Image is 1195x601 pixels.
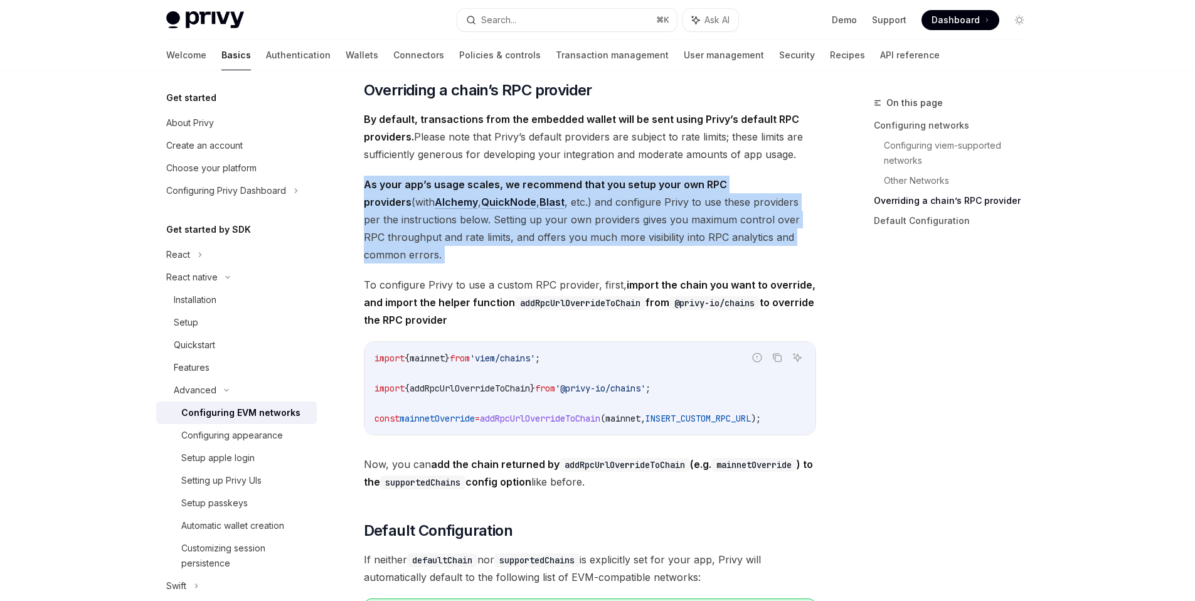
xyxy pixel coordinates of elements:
code: mainnetOverride [711,458,797,472]
div: Setup passkeys [181,496,248,511]
div: Search... [481,13,516,28]
div: Features [174,360,210,375]
strong: As your app’s usage scales, we recommend that you setup your own RPC providers [364,178,727,208]
div: About Privy [166,115,214,130]
a: Customizing session persistence [156,537,317,575]
strong: add the chain returned by (e.g. ) to the config option [364,458,813,488]
code: addRpcUrlOverrideToChain [560,458,690,472]
span: Ask AI [704,14,730,26]
a: Automatic wallet creation [156,514,317,537]
a: Other Networks [884,171,1039,191]
a: Default Configuration [874,211,1039,231]
span: { [405,353,410,364]
span: mainnet [410,353,445,364]
a: User management [684,40,764,70]
span: INSERT_CUSTOM_RPC_URL [645,413,751,424]
a: QuickNode [481,196,536,209]
span: Please note that Privy’s default providers are subject to rate limits; these limits are sufficien... [364,110,816,163]
div: Swift [166,578,186,593]
span: from [450,353,470,364]
span: ); [751,413,761,424]
span: ; [535,353,540,364]
a: Configuring viem-supported networks [884,136,1039,171]
code: defaultChain [407,553,477,567]
a: Authentication [266,40,331,70]
span: = [475,413,480,424]
a: Quickstart [156,334,317,356]
button: Ask AI [683,9,738,31]
a: Setup passkeys [156,492,317,514]
span: '@privy-io/chains' [555,383,645,394]
strong: By default, transactions from the embedded wallet will be sent using Privy’s default RPC providers. [364,113,799,143]
a: Installation [156,289,317,311]
code: addRpcUrlOverrideToChain [515,296,645,310]
span: Default Configuration [364,521,513,541]
span: Now, you can like before. [364,455,816,491]
span: On this page [886,95,943,110]
div: Quickstart [174,338,215,353]
div: React native [166,270,218,285]
a: Configuring networks [874,115,1039,136]
a: Choose your platform [156,157,317,179]
span: (with , , , etc.) and configure Privy to use these providers per the instructions below. Setting ... [364,176,816,263]
a: Configuring appearance [156,424,317,447]
a: Setting up Privy UIs [156,469,317,492]
span: If neither nor is explicitly set for your app, Privy will automatically default to the following ... [364,551,816,586]
button: Copy the contents from the code block [769,349,785,366]
span: ⌘ K [656,15,669,25]
a: Demo [832,14,857,26]
code: @privy-io/chains [669,296,760,310]
a: Setup [156,311,317,334]
div: Customizing session persistence [181,541,309,571]
button: Ask AI [789,349,805,366]
button: Search...⌘K [457,9,677,31]
span: addRpcUrlOverrideToChain [410,383,530,394]
div: Advanced [174,383,216,398]
span: ( [600,413,605,424]
div: React [166,247,190,262]
code: supportedChains [380,476,465,489]
button: Report incorrect code [749,349,765,366]
a: Overriding a chain’s RPC provider [874,191,1039,211]
code: supportedChains [494,553,580,567]
a: Dashboard [921,10,999,30]
span: mainnet [605,413,640,424]
span: , [640,413,645,424]
span: import [374,383,405,394]
a: Wallets [346,40,378,70]
span: ; [645,383,651,394]
a: Policies & controls [459,40,541,70]
a: Security [779,40,815,70]
div: Create an account [166,138,243,153]
a: Support [872,14,906,26]
a: Alchemy [435,196,478,209]
span: mainnetOverride [400,413,475,424]
span: } [445,353,450,364]
span: const [374,413,400,424]
button: Toggle dark mode [1009,10,1029,30]
div: Setting up Privy UIs [181,473,262,488]
span: 'viem/chains' [470,353,535,364]
span: Dashboard [932,14,980,26]
span: addRpcUrlOverrideToChain [480,413,600,424]
a: Setup apple login [156,447,317,469]
span: { [405,383,410,394]
img: light logo [166,11,244,29]
div: Automatic wallet creation [181,518,284,533]
span: from [535,383,555,394]
a: Create an account [156,134,317,157]
div: Configuring appearance [181,428,283,443]
div: Configuring EVM networks [181,405,300,420]
a: Configuring EVM networks [156,402,317,424]
span: Overriding a chain’s RPC provider [364,80,592,100]
h5: Get started [166,90,216,105]
a: Recipes [830,40,865,70]
a: About Privy [156,112,317,134]
a: Transaction management [556,40,669,70]
a: API reference [880,40,940,70]
a: Blast [539,196,565,209]
div: Setup apple login [181,450,255,465]
a: Features [156,356,317,379]
div: Configuring Privy Dashboard [166,183,286,198]
div: Installation [174,292,216,307]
